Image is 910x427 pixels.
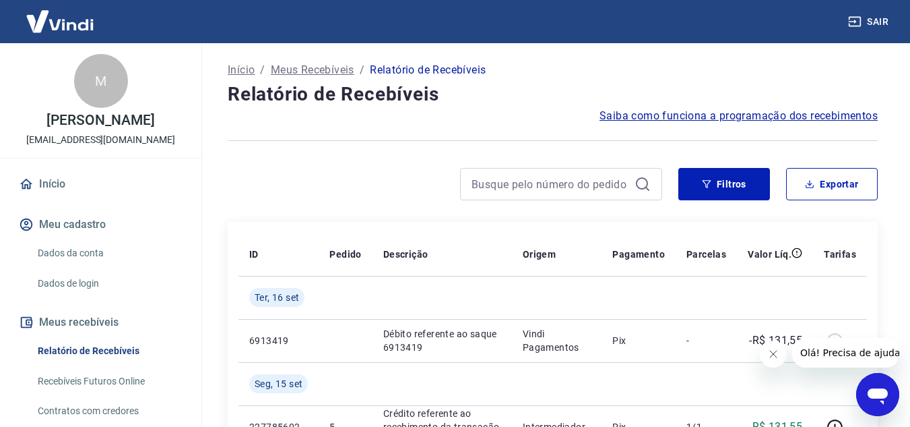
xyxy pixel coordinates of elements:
a: Início [228,62,255,78]
p: -R$ 131,55 [749,333,802,349]
p: Pedido [329,248,361,261]
span: Seg, 15 set [255,377,302,391]
button: Exportar [786,168,878,200]
p: Origem [523,248,556,261]
p: 6913419 [249,334,308,347]
span: Olá! Precisa de ajuda? [8,9,113,20]
p: Vindi Pagamentos [523,327,591,354]
p: / [360,62,364,78]
iframe: Botão para abrir a janela de mensagens [856,373,899,416]
img: Vindi [16,1,104,42]
p: Parcelas [686,248,726,261]
iframe: Fechar mensagem [760,341,787,368]
span: Ter, 16 set [255,291,299,304]
button: Meu cadastro [16,210,185,239]
p: Descrição [383,248,428,261]
a: Dados da conta [32,239,185,267]
p: Débito referente ao saque 6913419 [383,327,501,354]
a: Dados de login [32,270,185,297]
p: [PERSON_NAME] [46,113,154,127]
p: [EMAIL_ADDRESS][DOMAIN_NAME] [26,133,175,147]
p: Relatório de Recebíveis [370,62,486,78]
button: Sair [845,9,894,34]
a: Recebíveis Futuros Online [32,368,185,395]
a: Meus Recebíveis [271,62,354,78]
a: Contratos com credores [32,397,185,425]
p: Pagamento [612,248,665,261]
p: - [686,334,726,347]
a: Início [16,169,185,199]
h4: Relatório de Recebíveis [228,81,878,108]
a: Relatório de Recebíveis [32,337,185,365]
p: ID [249,248,259,261]
button: Meus recebíveis [16,308,185,337]
p: / [260,62,265,78]
p: Valor Líq. [748,248,791,261]
iframe: Mensagem da empresa [792,338,899,368]
a: Saiba como funciona a programação dos recebimentos [599,108,878,124]
div: M [74,54,128,108]
input: Busque pelo número do pedido [472,174,629,194]
p: Pix [612,334,665,347]
button: Filtros [678,168,770,200]
p: Tarifas [824,248,856,261]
